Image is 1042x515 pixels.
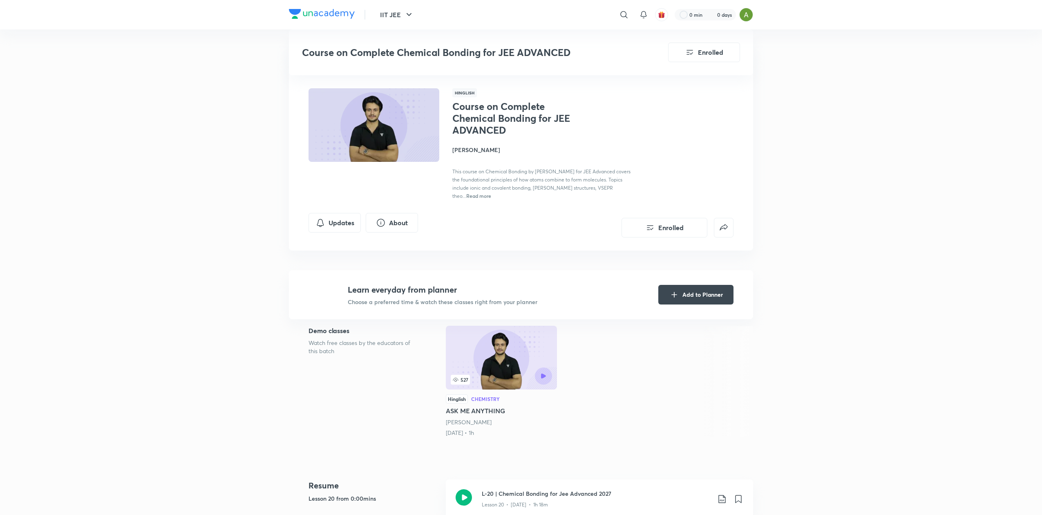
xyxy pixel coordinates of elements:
[446,326,557,437] a: 527HinglishChemistryASK ME ANYTHING[PERSON_NAME][DATE] • 1h
[714,218,733,237] button: false
[348,284,537,296] h4: Learn everyday from planner
[366,213,418,233] button: About
[482,489,711,498] h3: L-20 | Chemical Bonding for Jee Advanced 2027
[658,285,733,305] button: Add to Planner
[375,7,419,23] button: IIT JEE
[289,9,355,21] a: Company Logo
[302,47,622,58] h3: Course on Complete Chemical Bonding for JEE ADVANCED
[739,8,753,22] img: Ajay A
[452,146,635,154] h4: [PERSON_NAME]
[655,8,668,21] button: avatar
[622,218,707,237] button: Enrolled
[309,479,439,492] h4: Resume
[446,406,557,416] h5: ASK ME ANYTHING
[466,193,491,199] span: Read more
[348,298,537,306] p: Choose a preferred time & watch these classes right from your planner
[446,394,468,403] div: Hinglish
[446,429,557,437] div: 30th May • 1h
[309,213,361,233] button: Updates
[446,326,557,437] a: ASK ME ANYTHING
[471,396,500,401] div: Chemistry
[446,418,492,426] a: [PERSON_NAME]
[309,339,420,355] p: Watch free classes by the educators of this batch
[658,11,665,18] img: avatar
[451,375,470,385] span: 527
[309,494,439,503] h5: Lesson 20 from 0:00mins
[446,418,557,426] div: Vishal Singh
[452,168,631,199] span: This course on Chemical Bonding by [PERSON_NAME] for JEE Advanced covers the foundational princip...
[289,9,355,19] img: Company Logo
[482,501,548,508] p: Lesson 20 • [DATE] • 1h 18m
[309,326,420,336] h5: Demo classes
[307,87,441,163] img: Thumbnail
[707,11,716,19] img: streak
[452,101,586,136] h1: Course on Complete Chemical Bonding for JEE ADVANCED
[452,88,477,97] span: Hinglish
[668,43,740,62] button: Enrolled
